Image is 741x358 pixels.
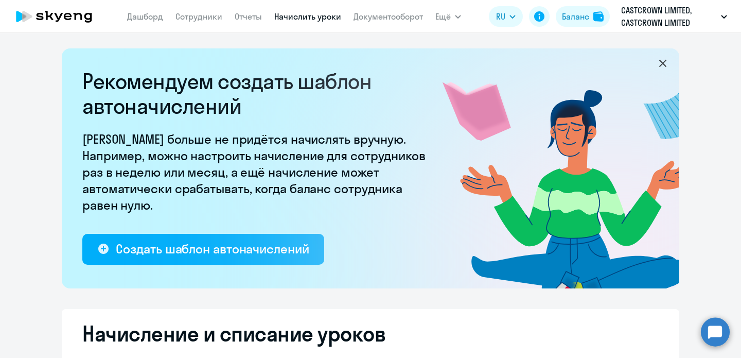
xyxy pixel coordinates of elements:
[82,69,432,118] h2: Рекомендуем создать шаблон автоначислений
[556,6,610,27] button: Балансbalance
[435,10,451,23] span: Ещё
[435,6,461,27] button: Ещё
[82,234,324,265] button: Создать шаблон автоначислений
[82,131,432,213] p: [PERSON_NAME] больше не придётся начислять вручную. Например, можно настроить начисление для сотр...
[616,4,732,29] button: CASTCROWN LIMITED, CASTCROWN LIMITED
[274,11,341,22] a: Начислить уроки
[496,10,505,23] span: RU
[116,241,309,257] div: Создать шаблон автоначислений
[593,11,604,22] img: balance
[354,11,423,22] a: Документооборот
[82,321,659,346] h2: Начисление и списание уроков
[489,6,523,27] button: RU
[175,11,222,22] a: Сотрудники
[235,11,262,22] a: Отчеты
[127,11,163,22] a: Дашборд
[562,10,589,23] div: Баланс
[621,4,717,29] p: CASTCROWN LIMITED, CASTCROWN LIMITED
